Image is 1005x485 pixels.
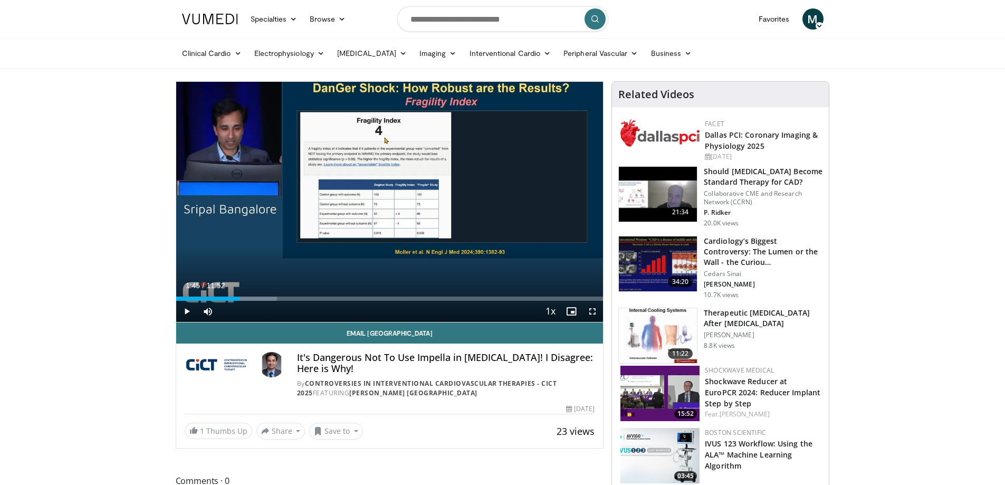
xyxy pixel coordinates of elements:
p: [PERSON_NAME] [704,280,822,289]
a: [PERSON_NAME] [720,410,770,419]
button: Mute [197,301,218,322]
div: Feat. [705,410,820,419]
a: Business [645,43,698,64]
button: Enable picture-in-picture mode [561,301,582,322]
a: Boston Scientific [705,428,766,437]
span: 11:52 [206,281,225,290]
a: Shockwave Medical [705,366,774,375]
p: [PERSON_NAME] [704,331,822,339]
a: Shockwave Reducer at EuroPCR 2024: Reducer Implant Step by Step [705,376,820,408]
a: Specialties [244,8,304,30]
img: eb63832d-2f75-457d-8c1a-bbdc90eb409c.150x105_q85_crop-smart_upscale.jpg [619,167,697,222]
span: 34:20 [668,277,693,287]
span: / [203,281,205,290]
div: Progress Bar [176,297,604,301]
span: 03:45 [674,471,697,481]
h3: Cardiology’s Biggest Controversy: The Lumen or the Wall - the Curiou… [704,236,822,268]
a: M [802,8,824,30]
div: By FEATURING [297,379,595,398]
span: 15:52 [674,409,697,419]
a: 1 Thumbs Up [185,423,252,439]
input: Search topics, interventions [397,6,608,32]
img: 243698_0002_1.png.150x105_q85_crop-smart_upscale.jpg [619,308,697,363]
span: 11:22 [668,348,693,359]
p: 20.0K views [704,219,739,227]
a: Controversies in Interventional Cardiovascular Therapies - CICT 2025 [297,379,557,397]
img: fadbcca3-3c72-4f96-a40d-f2c885e80660.150x105_q85_crop-smart_upscale.jpg [620,366,700,421]
button: Playback Rate [540,301,561,322]
a: [MEDICAL_DATA] [331,43,413,64]
img: VuMedi Logo [182,14,238,24]
video-js: Video Player [176,82,604,322]
a: 34:20 Cardiology’s Biggest Controversy: The Lumen or the Wall - the Curiou… Cedars Sinai [PERSON_... [618,236,822,299]
div: [DATE] [566,404,595,414]
a: Imaging [413,43,463,64]
img: d453240d-5894-4336-be61-abca2891f366.150x105_q85_crop-smart_upscale.jpg [619,236,697,291]
h4: It's Dangerous Not To Use Impella in [MEDICAL_DATA]! I Disagree: Here is Why! [297,352,595,375]
p: Collaborative CME and Research Network (CCRN) [704,189,822,206]
a: 03:45 [620,428,700,483]
button: Share [256,423,305,440]
img: Controversies in Interventional Cardiovascular Therapies - CICT 2025 [185,352,255,377]
a: Browse [303,8,352,30]
div: [DATE] [705,152,820,161]
button: Fullscreen [582,301,603,322]
img: a66c217a-745f-4867-a66f-0c610c99ad03.150x105_q85_crop-smart_upscale.jpg [620,428,700,483]
img: 939357b5-304e-4393-95de-08c51a3c5e2a.png.150x105_q85_autocrop_double_scale_upscale_version-0.2.png [620,119,700,147]
a: Favorites [752,8,796,30]
p: Cedars Sinai [704,270,822,278]
a: [PERSON_NAME] [GEOGRAPHIC_DATA] [349,388,477,397]
button: Save to [309,423,363,440]
h4: Related Videos [618,88,694,101]
a: Peripheral Vascular [557,43,644,64]
h3: Therapeutic [MEDICAL_DATA] After [MEDICAL_DATA] [704,308,822,329]
a: 11:22 Therapeutic [MEDICAL_DATA] After [MEDICAL_DATA] [PERSON_NAME] 8.8K views [618,308,822,364]
a: FACET [705,119,724,128]
span: 1:45 [186,281,200,290]
p: 10.7K views [704,291,739,299]
span: 23 views [557,425,595,438]
h3: Should [MEDICAL_DATA] Become Standard Therapy for CAD? [704,166,822,187]
a: Dallas PCI: Coronary Imaging & Physiology 2025 [705,130,818,151]
a: IVUS 123 Workflow: Using the ALA™ Machine Learning Algorithm [705,439,812,471]
a: 15:52 [620,366,700,421]
p: P. Ridker [704,208,822,217]
a: Email [GEOGRAPHIC_DATA] [176,322,604,344]
span: 21:34 [668,207,693,217]
a: Electrophysiology [248,43,331,64]
a: Clinical Cardio [176,43,248,64]
a: 21:34 Should [MEDICAL_DATA] Become Standard Therapy for CAD? Collaborative CME and Research Netwo... [618,166,822,227]
img: Avatar [259,352,284,377]
button: Play [176,301,197,322]
a: Interventional Cardio [463,43,558,64]
p: 8.8K views [704,341,735,350]
span: 1 [200,426,204,436]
